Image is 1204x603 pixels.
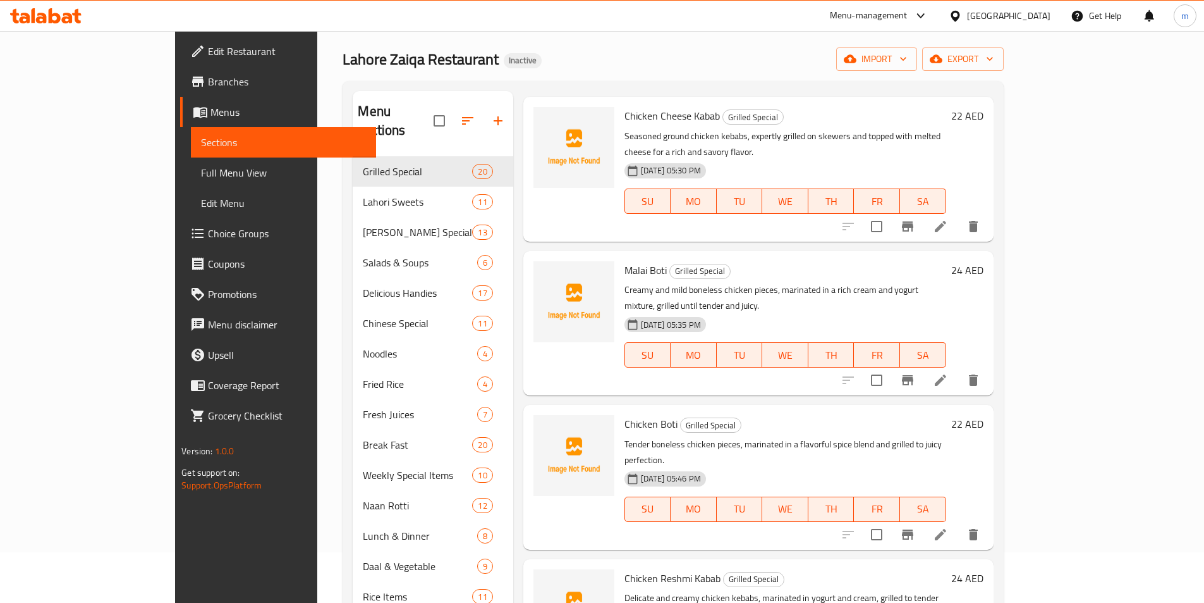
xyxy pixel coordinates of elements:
p: Seasoned ground chicken kebabs, expertly grilled on skewers and topped with melted cheese for a r... [624,128,946,160]
a: Sections [191,127,376,158]
div: Inactive [504,53,542,68]
span: 20 [473,166,492,178]
span: 1.0.0 [215,443,234,459]
div: Grilled Special [722,109,784,125]
button: Branch-specific-item [892,519,923,550]
button: import [836,47,917,71]
button: MO [671,497,717,522]
span: Daal & Vegetable [363,559,477,574]
button: FR [854,497,900,522]
div: Grilled Special20 [353,156,513,187]
span: 6 [478,257,492,269]
button: export [922,47,1004,71]
h6: 24 AED [951,569,983,587]
span: SU [630,346,666,364]
a: Full Menu View [191,158,376,188]
span: 9 [478,561,492,573]
span: FR [859,346,895,364]
span: 4 [478,378,492,390]
a: Edit menu item [933,527,948,542]
div: items [472,285,492,301]
button: TH [808,189,854,214]
span: TU [722,192,758,211]
button: TH [808,342,854,368]
span: Upsell [208,347,366,363]
span: Delicious Handies [363,285,472,301]
button: delete [958,211,988,242]
span: Naan Rotti [363,498,472,513]
span: Break Fast [363,437,472,452]
span: Grilled Special [670,264,730,278]
span: Select to update [863,367,890,394]
button: delete [958,365,988,395]
div: Noodles4 [353,339,513,369]
span: Select to update [863,521,890,548]
div: items [472,498,492,513]
span: SU [630,500,666,518]
span: Grilled Special [681,418,741,433]
a: Upsell [180,340,376,370]
span: Edit Menu [201,196,366,211]
span: Coupons [208,256,366,271]
span: Full Menu View [201,165,366,180]
div: Naan Rotti12 [353,490,513,521]
span: Edit Restaurant [208,44,366,59]
div: items [472,316,492,331]
p: Tender boneless chicken pieces, marinated in a flavorful spice blend and grilled to juicy perfect... [624,437,946,468]
a: Choice Groups [180,218,376,249]
div: items [477,346,493,361]
span: TU [722,346,758,364]
div: Fried Rice4 [353,369,513,399]
a: Edit menu item [933,373,948,388]
button: delete [958,519,988,550]
div: Break Fast20 [353,430,513,460]
button: SA [900,497,946,522]
div: Grilled Special [723,572,784,587]
span: Grilled Special [724,572,784,587]
div: items [477,407,493,422]
span: MO [676,500,712,518]
a: Menus [180,97,376,127]
span: Branches [208,74,366,89]
div: Grilled Special [680,418,741,433]
div: Grilled Special [669,264,731,279]
span: Menu disclaimer [208,317,366,332]
span: 7 [478,409,492,421]
span: 11 [473,196,492,208]
div: Weekly Special Items10 [353,460,513,490]
span: Chicken Reshmi Kabab [624,569,721,588]
span: TU [722,500,758,518]
a: Grocery Checklist [180,401,376,431]
span: Fried Rice [363,376,477,392]
div: items [472,225,492,240]
span: Grilled Special [363,164,472,179]
a: Coverage Report [180,370,376,401]
span: SA [905,192,941,211]
button: SU [624,342,671,368]
span: Weekly Special Items [363,468,472,483]
a: Menu disclaimer [180,309,376,340]
span: Grocery Checklist [208,408,366,423]
button: TH [808,497,854,522]
div: Salads & Soups [363,255,477,270]
div: Delicious Handies17 [353,278,513,308]
div: Lunch & Dinner8 [353,521,513,551]
span: WE [767,192,803,211]
div: items [477,255,493,270]
h6: 24 AED [951,261,983,279]
a: Edit Menu [191,188,376,218]
span: Lahore Zaiqa Restaurant [343,45,499,73]
a: Branches [180,66,376,97]
span: Version: [181,443,212,459]
span: SA [905,346,941,364]
span: TH [813,346,849,364]
span: Sections [201,135,366,150]
a: Edit menu item [933,219,948,234]
span: WE [767,500,803,518]
span: 8 [478,530,492,542]
button: SA [900,189,946,214]
span: FR [859,500,895,518]
div: Lunch & Dinner [363,528,477,544]
span: Sort sections [453,106,483,136]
